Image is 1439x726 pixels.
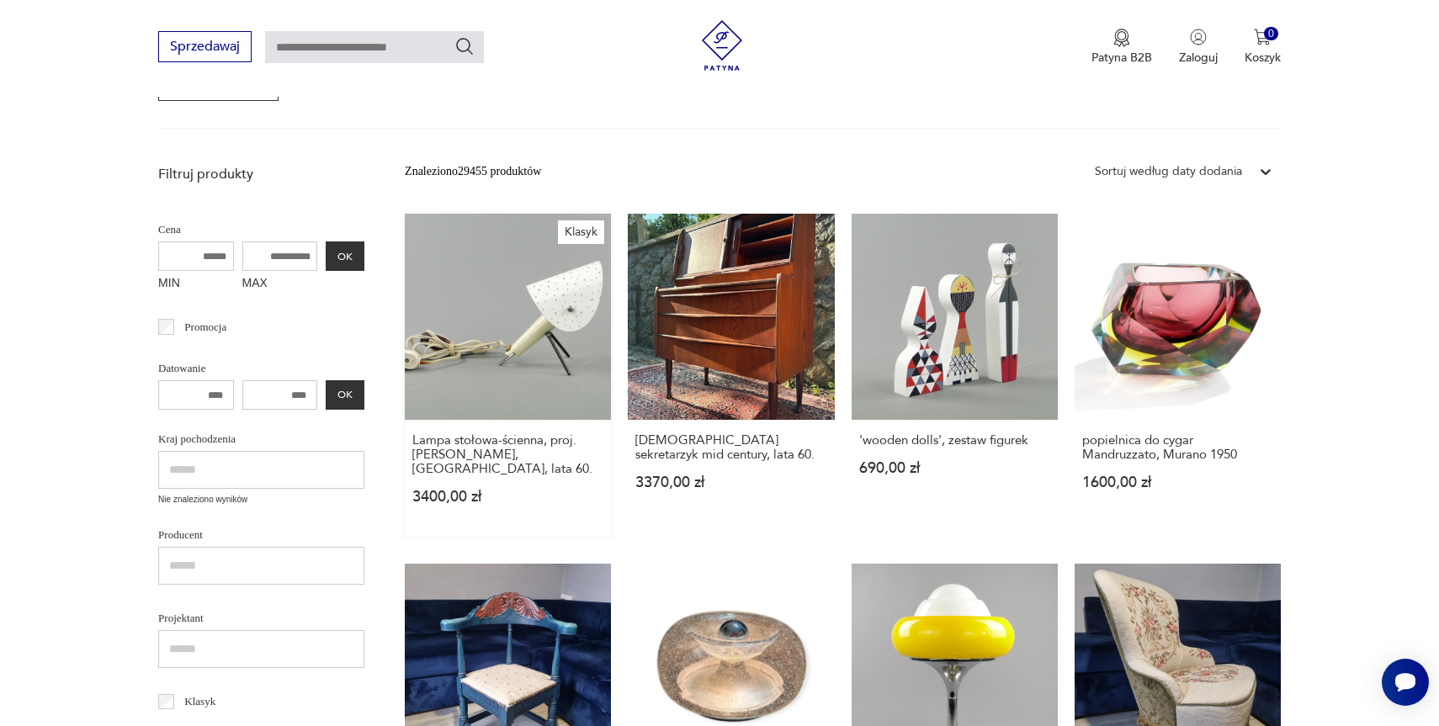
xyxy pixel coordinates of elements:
[1179,50,1218,66] p: Zaloguj
[184,318,226,337] p: Promocja
[158,271,234,298] label: MIN
[697,20,747,71] img: Patyna - sklep z meblami i dekoracjami vintage
[158,359,364,378] p: Datowanie
[454,36,475,56] button: Szukaj
[158,42,252,54] a: Sprzedawaj
[158,220,364,239] p: Cena
[1082,475,1273,490] p: 1600,00 zł
[1095,162,1242,181] div: Sortuj według daty dodania
[326,380,364,410] button: OK
[158,31,252,62] button: Sprzedawaj
[1113,29,1130,47] img: Ikona medalu
[628,214,834,537] a: Duński sekretarzyk mid century, lata 60.[DEMOGRAPHIC_DATA] sekretarzyk mid century, lata 60.3370,...
[1075,214,1281,537] a: popielnica do cygar Mandruzzato, Murano 1950popielnica do cygar Mandruzzato, Murano 19501600,00 zł
[1382,659,1429,706] iframe: Smartsupp widget button
[1179,29,1218,66] button: Zaloguj
[242,271,318,298] label: MAX
[1245,29,1281,66] button: 0Koszyk
[1082,433,1273,462] h3: popielnica do cygar Mandruzzato, Murano 1950
[158,165,364,183] p: Filtruj produkty
[635,433,826,462] h3: [DEMOGRAPHIC_DATA] sekretarzyk mid century, lata 60.
[1091,29,1152,66] button: Patyna B2B
[184,692,215,711] p: Klasyk
[1254,29,1271,45] img: Ikona koszyka
[158,430,364,448] p: Kraj pochodzenia
[326,241,364,271] button: OK
[412,490,603,504] p: 3400,00 zł
[635,475,826,490] p: 3370,00 zł
[1091,50,1152,66] p: Patyna B2B
[158,609,364,628] p: Projektant
[158,526,364,544] p: Producent
[1245,50,1281,66] p: Koszyk
[412,433,603,476] h3: Lampa stołowa-ścienna, proj. [PERSON_NAME], [GEOGRAPHIC_DATA], lata 60.
[405,162,541,181] div: Znaleziono 29455 produktów
[859,461,1050,475] p: 690,00 zł
[405,214,611,537] a: KlasykLampa stołowa-ścienna, proj. A. Gałecki, Warszawa, lata 60.Lampa stołowa-ścienna, proj. [PE...
[859,433,1050,448] h3: 'wooden dolls', zestaw figurek
[158,493,364,506] p: Nie znaleziono wyników
[1264,27,1278,41] div: 0
[1190,29,1207,45] img: Ikonka użytkownika
[1091,29,1152,66] a: Ikona medaluPatyna B2B
[852,214,1058,537] a: 'wooden dolls', zestaw figurek'wooden dolls', zestaw figurek690,00 zł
